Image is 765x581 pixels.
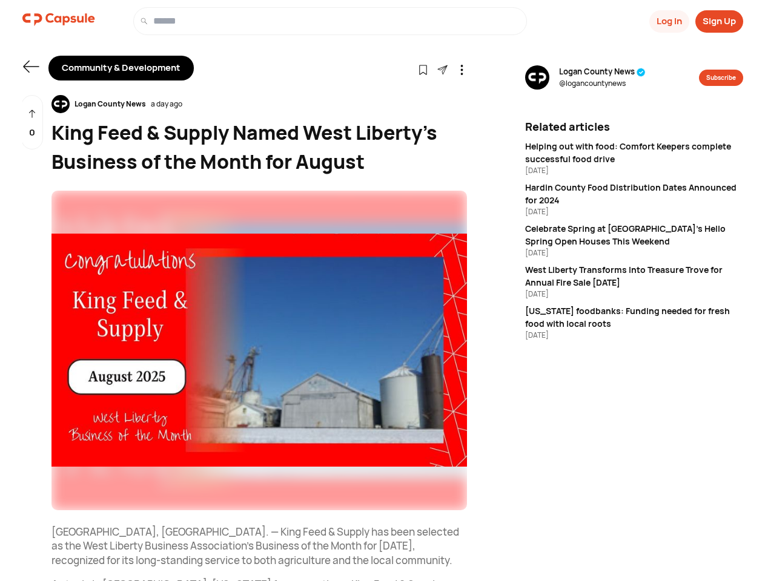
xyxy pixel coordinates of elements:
img: logo [22,7,95,31]
img: resizeImage [51,191,467,510]
span: Logan County News [559,66,646,78]
div: [DATE] [525,206,743,217]
div: Community & Development [48,56,194,80]
div: [DATE] [525,289,743,300]
div: Hardin County Food Distribution Dates Announced for 2024 [525,181,743,206]
div: [DATE] [525,330,743,341]
div: [US_STATE] foodbanks: Funding needed for fresh food with local roots [525,304,743,330]
span: @ logancountynews [559,78,646,89]
button: Log In [649,10,689,33]
div: Logan County News [70,99,151,110]
p: 0 [29,126,35,140]
div: [DATE] [525,248,743,258]
div: Celebrate Spring at [GEOGRAPHIC_DATA]’s Hello Spring Open Houses This Weekend [525,222,743,248]
div: [DATE] [525,165,743,176]
img: resizeImage [525,65,549,90]
button: Subscribe [699,70,743,86]
div: Helping out with food: Comfort Keepers complete successful food drive [525,140,743,165]
button: Sign Up [695,10,743,33]
img: tick [637,68,646,77]
p: [GEOGRAPHIC_DATA], [GEOGRAPHIC_DATA]. — King Feed & Supply has been selected as the West Liberty ... [51,525,467,568]
div: Related articles [525,119,743,135]
div: a day ago [151,99,182,110]
a: logo [22,7,95,35]
div: King Feed & Supply Named West Liberty's Business of the Month for August [51,118,467,176]
img: resizeImage [51,95,70,113]
div: West Liberty Transforms Into Treasure Trove for Annual Fire Sale [DATE] [525,263,743,289]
